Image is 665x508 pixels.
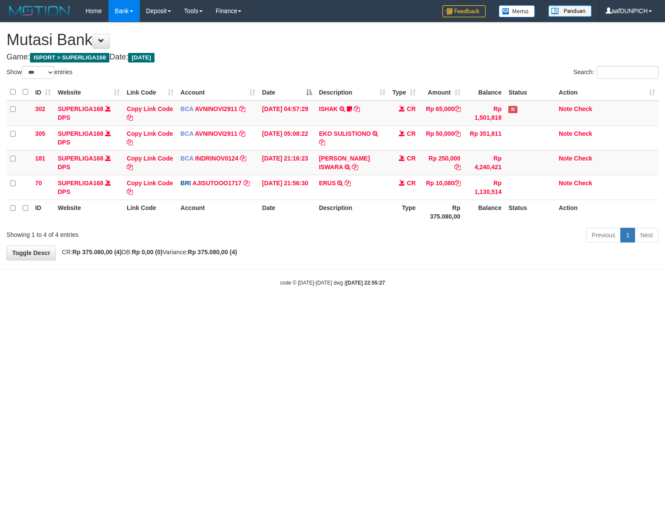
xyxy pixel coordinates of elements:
img: Button%20Memo.svg [499,5,535,17]
a: AJISUTOOO1717 [192,180,241,187]
span: CR [407,180,415,187]
th: Status [505,84,555,101]
th: Link Code: activate to sort column ascending [123,84,177,101]
a: SUPERLIGA168 [58,180,103,187]
strong: Rp 375.080,00 (4) [72,249,122,256]
a: Check [574,155,592,162]
td: Rp 65,000 [419,101,464,126]
a: SUPERLIGA168 [58,130,103,137]
img: MOTION_logo.png [7,4,72,17]
span: 181 [35,155,45,162]
a: Copy ISHAK to clipboard [354,105,360,112]
td: Rp 1,501,818 [464,101,505,126]
a: Previous [586,228,621,243]
th: Balance [464,200,505,224]
span: 70 [35,180,42,187]
th: Status [505,200,555,224]
a: Copy Rp 50,000 to clipboard [454,130,461,137]
span: BCA [181,155,194,162]
img: panduan.png [548,5,592,17]
th: Description [316,200,389,224]
td: [DATE] 05:08:22 [259,125,316,150]
span: 305 [35,130,45,137]
a: EKO SULISTIONO [319,130,371,137]
h4: Game: Date: [7,53,658,62]
a: INDRINOV0124 [195,155,238,162]
th: Account [177,200,259,224]
a: ERUS [319,180,336,187]
a: Copy EKO SULISTIONO to clipboard [319,139,325,146]
a: SUPERLIGA168 [58,155,103,162]
span: Has Note [508,106,517,113]
td: [DATE] 21:56:30 [259,175,316,200]
a: Copy Rp 10,080 to clipboard [454,180,461,187]
th: Website [54,200,123,224]
a: Copy AVNINOVI2911 to clipboard [239,130,245,137]
a: Copy Link Code [127,180,173,195]
a: SUPERLIGA168 [58,105,103,112]
span: CR [407,105,415,112]
td: DPS [54,175,123,200]
span: CR [407,130,415,137]
a: Note [559,130,572,137]
th: Description: activate to sort column ascending [316,84,389,101]
th: Action: activate to sort column ascending [555,84,658,101]
strong: Rp 375.080,00 (4) [188,249,237,256]
h1: Mutasi Bank [7,31,658,49]
strong: Rp 0,00 (0) [132,249,163,256]
a: Note [559,155,572,162]
a: Copy ERUS to clipboard [345,180,351,187]
span: BRI [181,180,191,187]
span: BCA [181,130,194,137]
a: Note [559,105,572,112]
td: DPS [54,101,123,126]
a: Next [635,228,658,243]
td: Rp 250,000 [419,150,464,175]
td: [DATE] 21:16:23 [259,150,316,175]
th: Rp 375.080,00 [419,200,464,224]
th: Balance [464,84,505,101]
th: Amount: activate to sort column ascending [419,84,464,101]
th: Type [389,200,419,224]
th: Type: activate to sort column ascending [389,84,419,101]
td: Rp 351,811 [464,125,505,150]
span: [DATE] [128,53,155,62]
th: ID: activate to sort column ascending [32,84,54,101]
a: Toggle Descr [7,246,56,260]
a: Check [574,105,592,112]
strong: [DATE] 22:55:27 [346,280,385,286]
a: 1 [620,228,635,243]
a: AVNINOVI2911 [195,105,237,112]
div: Showing 1 to 4 of 4 entries [7,227,270,239]
span: 302 [35,105,45,112]
a: Copy Link Code [127,130,173,146]
th: Date: activate to sort column descending [259,84,316,101]
a: Copy Rp 250,000 to clipboard [454,164,461,170]
label: Show entries [7,66,72,79]
a: ISHAK [319,105,338,112]
select: Showentries [22,66,54,79]
span: BCA [181,105,194,112]
a: Copy Link Code [127,155,173,170]
a: Check [574,130,592,137]
a: Copy Link Code [127,105,173,121]
th: Date [259,200,316,224]
img: Feedback.jpg [442,5,486,17]
th: ID [32,200,54,224]
th: Account: activate to sort column ascending [177,84,259,101]
th: Website: activate to sort column ascending [54,84,123,101]
th: Link Code [123,200,177,224]
a: AVNINOVI2911 [195,130,237,137]
a: Check [574,180,592,187]
span: CR: DB: Variance: [58,249,237,256]
small: code © [DATE]-[DATE] dwg | [280,280,385,286]
td: Rp 10,080 [419,175,464,200]
a: Copy DIONYSIUS ISWARA to clipboard [352,164,358,170]
td: Rp 4,240,421 [464,150,505,175]
td: DPS [54,150,123,175]
td: [DATE] 04:57:29 [259,101,316,126]
span: ISPORT > SUPERLIGA168 [30,53,109,62]
span: CR [407,155,415,162]
a: [PERSON_NAME] ISWARA [319,155,370,170]
td: DPS [54,125,123,150]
